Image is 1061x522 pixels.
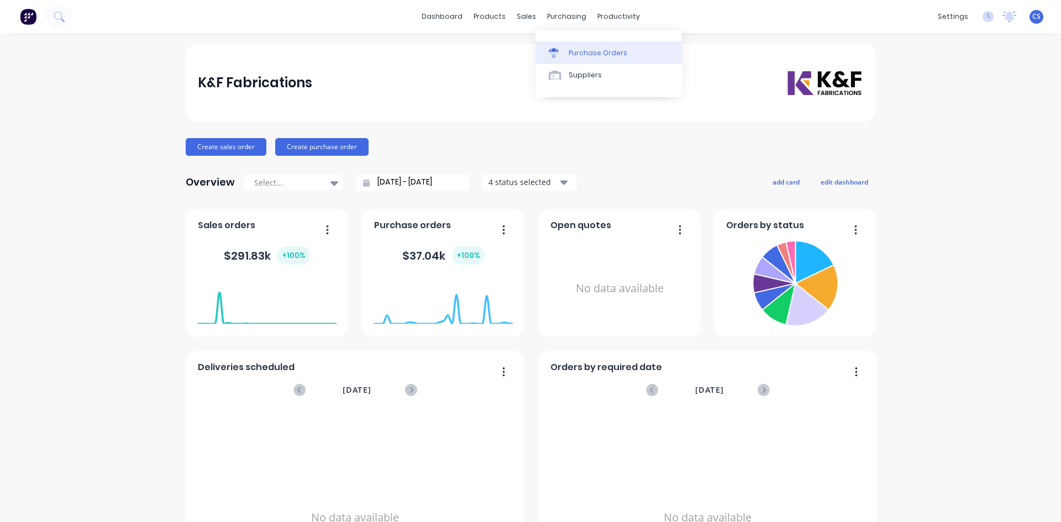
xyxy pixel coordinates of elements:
button: edit dashboard [813,175,875,189]
span: Deliveries scheduled [198,361,295,374]
button: Create sales order [186,138,266,156]
div: settings [932,8,974,25]
button: 4 status selected [482,174,576,191]
button: add card [765,175,807,189]
span: Orders by status [726,219,804,232]
a: Purchase Orders [535,41,682,64]
a: dashboard [416,8,468,25]
img: K&F Fabrications [786,70,863,97]
span: Purchase orders [374,219,451,232]
div: products [468,8,511,25]
div: + 100 % [452,246,485,265]
div: + 100 % [277,246,310,265]
div: Purchase Orders [569,48,627,58]
span: Open quotes [550,219,611,232]
div: Suppliers [569,70,602,80]
div: purchasing [542,8,592,25]
div: $ 291.83k [224,246,310,265]
div: Overview [186,171,235,193]
div: $ 37.04k [402,246,485,265]
button: Create purchase order [275,138,369,156]
span: CS [1032,12,1041,22]
div: productivity [592,8,645,25]
div: K&F Fabrications [198,72,312,94]
span: [DATE] [343,384,371,396]
span: [DATE] [695,384,724,396]
img: Factory [20,8,36,25]
a: Suppliers [535,64,682,86]
div: 4 status selected [489,176,558,188]
span: Sales orders [198,219,255,232]
div: No data available [550,236,689,341]
div: sales [511,8,542,25]
span: Orders by required date [550,361,662,374]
